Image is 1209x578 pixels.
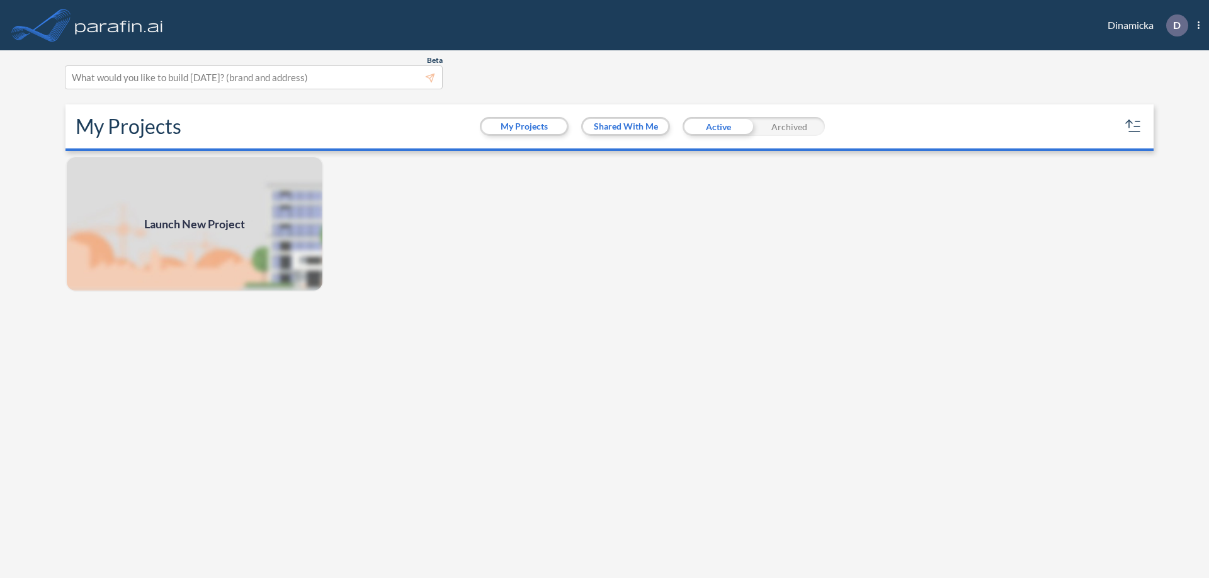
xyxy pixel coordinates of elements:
[427,55,443,65] span: Beta
[754,117,825,136] div: Archived
[76,114,181,138] h2: My Projects
[683,117,754,136] div: Active
[72,13,166,38] img: logo
[1089,14,1200,36] div: Dinamicka
[583,119,668,134] button: Shared With Me
[65,156,324,292] img: add
[1173,19,1181,31] p: D
[144,216,245,233] span: Launch New Project
[65,156,324,292] a: Launch New Project
[1123,116,1144,136] button: sort
[482,119,567,134] button: My Projects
